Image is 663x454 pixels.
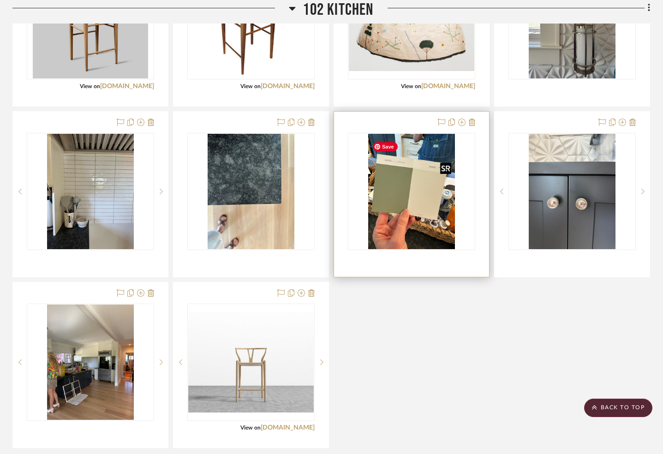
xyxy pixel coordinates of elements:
img: Paint [368,134,455,249]
a: [DOMAIN_NAME] [421,83,475,90]
span: Save [373,142,398,151]
div: 0 [188,133,314,250]
scroll-to-top-button: BACK TO TOP [584,399,652,417]
a: [DOMAIN_NAME] [100,83,154,90]
span: View on [240,84,261,89]
span: View on [80,84,100,89]
a: [DOMAIN_NAME] [261,83,315,90]
img: Kitchen Details [47,134,134,249]
div: 0 [348,133,475,250]
span: View on [240,425,261,430]
img: Wishbone Counter Stool [188,312,314,412]
img: Kitchen [47,305,134,420]
span: View on [401,84,421,89]
img: Kitchen Countertops [208,134,294,249]
img: Kitchen Island Details [529,134,615,249]
a: [DOMAIN_NAME] [261,424,315,431]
